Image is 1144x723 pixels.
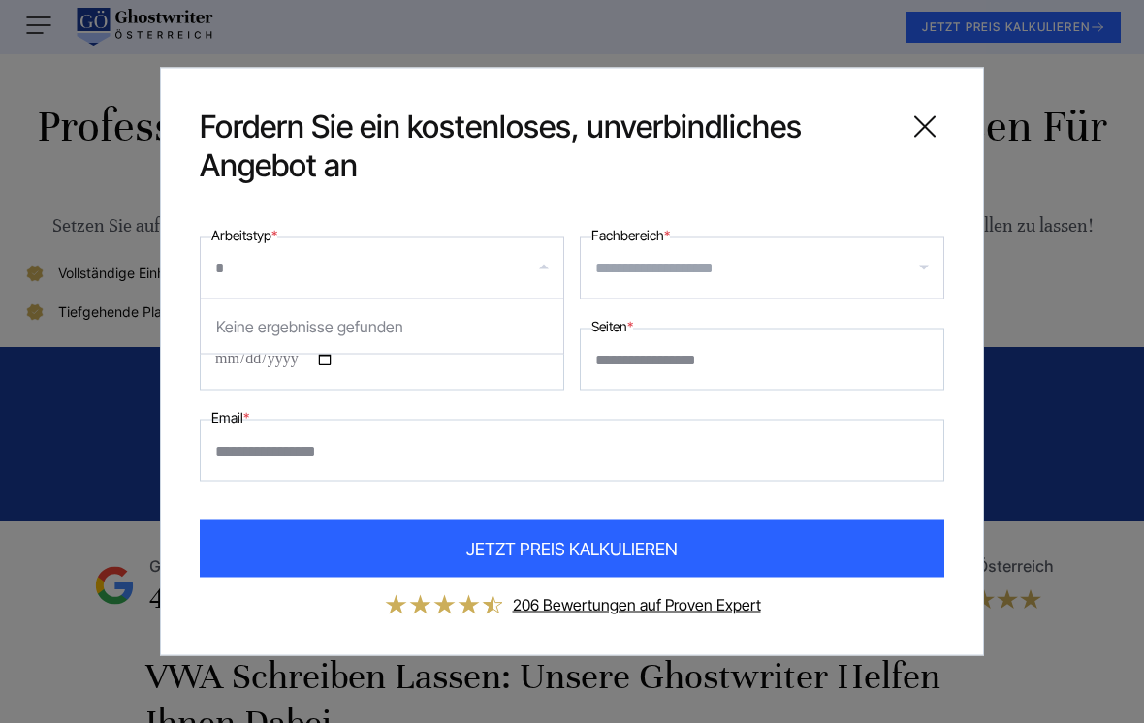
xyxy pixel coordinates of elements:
label: Seiten [591,315,633,338]
label: Arbeitstyp [211,224,277,247]
div: Keine ergebnisse gefunden [201,299,563,354]
label: Email [211,406,249,429]
button: JETZT PREIS KALKULIEREN [200,520,944,578]
a: 206 Bewertungen auf Proven Expert [513,595,761,614]
span: JETZT PREIS KALKULIEREN [466,536,678,562]
span: Fordern Sie ein kostenloses, unverbindliches Angebot an [200,108,890,185]
label: Fachbereich [591,224,670,247]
